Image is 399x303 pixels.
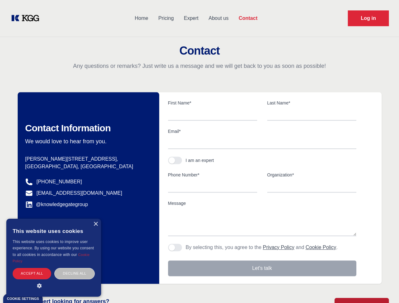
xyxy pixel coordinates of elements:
[13,223,95,239] div: This website uses cookies
[10,13,44,23] a: KOL Knowledge Platform: Talk to Key External Experts (KEE)
[233,10,263,27] a: Contact
[8,45,391,57] h2: Contact
[348,10,389,26] a: Request Demo
[203,10,233,27] a: About us
[37,178,82,186] a: [PHONE_NUMBER]
[37,189,122,197] a: [EMAIL_ADDRESS][DOMAIN_NAME]
[13,253,90,263] a: Cookie Policy
[25,201,88,208] a: @knowledgegategroup
[130,10,153,27] a: Home
[168,260,356,276] button: Let's talk
[179,10,203,27] a: Expert
[25,163,149,170] p: [GEOGRAPHIC_DATA], [GEOGRAPHIC_DATA]
[168,100,257,106] label: First Name*
[25,138,149,145] p: We would love to hear from you.
[168,200,356,206] label: Message
[7,297,39,300] div: Cookie settings
[267,172,356,178] label: Organization*
[267,100,356,106] label: Last Name*
[168,172,257,178] label: Phone Number*
[8,62,391,70] p: Any questions or remarks? Just write us a message and we will get back to you as soon as possible!
[25,155,149,163] p: [PERSON_NAME][STREET_ADDRESS],
[54,268,95,279] div: Decline all
[13,240,94,257] span: This website uses cookies to improve user experience. By using our website you consent to all coo...
[168,128,356,134] label: Email*
[305,245,336,250] a: Cookie Policy
[93,222,98,227] div: Close
[367,273,399,303] iframe: Chat Widget
[186,244,338,251] p: By selecting this, you agree to the and .
[25,122,149,134] h2: Contact Information
[13,268,51,279] div: Accept all
[263,245,294,250] a: Privacy Policy
[186,157,214,163] div: I am an expert
[153,10,179,27] a: Pricing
